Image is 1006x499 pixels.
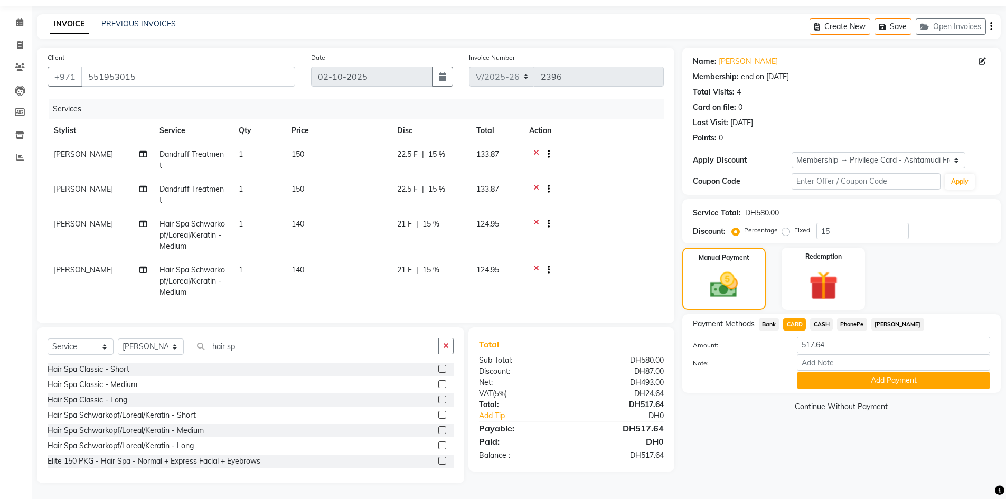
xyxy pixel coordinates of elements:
[797,372,990,389] button: Add Payment
[945,174,975,190] button: Apply
[239,265,243,275] span: 1
[495,389,505,398] span: 5%
[800,268,847,304] img: _gift.svg
[48,394,127,406] div: Hair Spa Classic - Long
[48,364,129,375] div: Hair Spa Classic - Short
[476,184,499,194] span: 133.87
[48,119,153,143] th: Stylist
[479,389,493,398] span: VAT
[571,450,672,461] div: DH517.64
[701,269,747,301] img: _cash.svg
[48,456,260,467] div: Elite 150 PKG - Hair Spa - Normal + Express Facial + Eyebrows
[471,410,588,421] a: Add Tip
[471,422,571,435] div: Payable:
[397,265,412,276] span: 21 F
[285,119,391,143] th: Price
[48,425,204,436] div: Hair Spa Schwarkopf/Loreal/Keratin - Medium
[471,399,571,410] div: Total:
[875,18,911,35] button: Save
[837,318,867,331] span: PhonePe
[699,253,749,262] label: Manual Payment
[523,119,664,143] th: Action
[571,377,672,388] div: DH493.00
[744,225,778,235] label: Percentage
[471,377,571,388] div: Net:
[159,219,225,251] span: Hair Spa Schwarkopf/Loreal/Keratin - Medium
[693,155,792,166] div: Apply Discount
[422,219,439,230] span: 15 %
[719,56,778,67] a: [PERSON_NAME]
[693,71,739,82] div: Membership:
[54,219,113,229] span: [PERSON_NAME]
[476,219,499,229] span: 124.95
[159,184,224,205] span: Dandruff Treatment
[571,366,672,377] div: DH87.00
[48,440,194,451] div: Hair Spa Schwarkopf/Loreal/Keratin - Long
[292,184,304,194] span: 150
[159,149,224,170] span: Dandruff Treatment
[792,173,941,190] input: Enter Offer / Coupon Code
[685,359,789,368] label: Note:
[693,176,792,187] div: Coupon Code
[693,133,717,144] div: Points:
[693,56,717,67] div: Name:
[810,318,833,331] span: CASH
[54,149,113,159] span: [PERSON_NAME]
[153,119,232,143] th: Service
[101,19,176,29] a: PREVIOUS INVOICES
[397,184,418,195] span: 22.5 F
[730,117,753,128] div: [DATE]
[416,265,418,276] span: |
[54,265,113,275] span: [PERSON_NAME]
[916,18,986,35] button: Open Invoices
[416,219,418,230] span: |
[422,184,424,195] span: |
[81,67,295,87] input: Search by Name/Mobile/Email/Code
[571,422,672,435] div: DH517.64
[292,265,304,275] span: 140
[469,53,515,62] label: Invoice Number
[397,149,418,160] span: 22.5 F
[571,399,672,410] div: DH517.64
[571,435,672,448] div: DH0
[239,149,243,159] span: 1
[471,366,571,377] div: Discount:
[471,450,571,461] div: Balance :
[471,388,571,399] div: ( )
[693,117,728,128] div: Last Visit:
[797,354,990,371] input: Add Note
[292,219,304,229] span: 140
[48,410,196,421] div: Hair Spa Schwarkopf/Loreal/Keratin - Short
[810,18,870,35] button: Create New
[49,99,672,119] div: Services
[391,119,470,143] th: Disc
[693,102,736,113] div: Card on file:
[685,341,789,350] label: Amount:
[783,318,806,331] span: CARD
[428,149,445,160] span: 15 %
[571,355,672,366] div: DH580.00
[239,184,243,194] span: 1
[397,219,412,230] span: 21 F
[470,119,523,143] th: Total
[719,133,723,144] div: 0
[311,53,325,62] label: Date
[239,219,243,229] span: 1
[48,67,82,87] button: +971
[571,388,672,399] div: DH24.64
[471,355,571,366] div: Sub Total:
[693,87,735,98] div: Total Visits:
[737,87,741,98] div: 4
[48,379,137,390] div: Hair Spa Classic - Medium
[428,184,445,195] span: 15 %
[48,53,64,62] label: Client
[476,149,499,159] span: 133.87
[422,149,424,160] span: |
[192,338,439,354] input: Search or Scan
[50,15,89,34] a: INVOICE
[693,318,755,329] span: Payment Methods
[693,226,726,237] div: Discount:
[479,339,503,350] span: Total
[292,149,304,159] span: 150
[738,102,742,113] div: 0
